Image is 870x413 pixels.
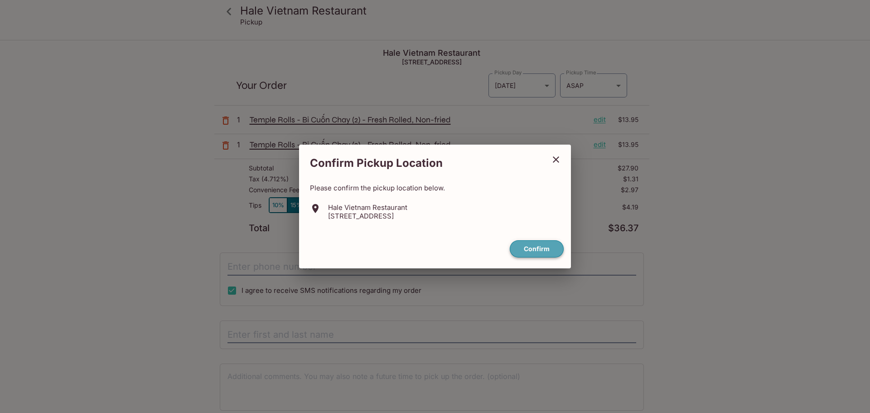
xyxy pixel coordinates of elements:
button: close [545,148,567,171]
h2: Confirm Pickup Location [299,152,545,175]
p: [STREET_ADDRESS] [328,212,407,220]
p: Please confirm the pickup location below. [310,184,560,192]
button: confirm [510,240,564,258]
p: Hale Vietnam Restaurant [328,203,407,212]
